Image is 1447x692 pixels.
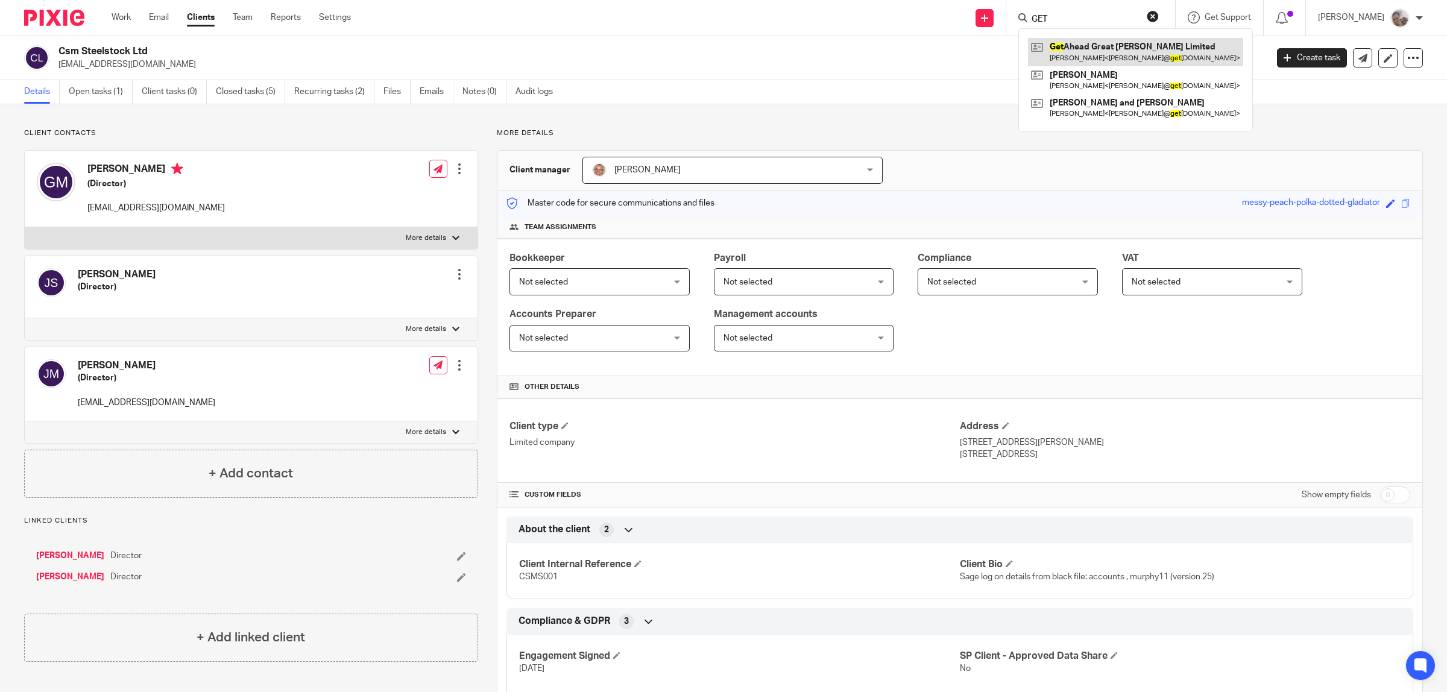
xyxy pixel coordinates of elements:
h5: (Director) [87,178,225,190]
p: Linked clients [24,516,478,526]
span: Not selected [723,278,772,286]
span: 2 [604,524,609,536]
p: More details [406,427,446,437]
span: Management accounts [714,309,818,319]
img: svg%3E [37,268,66,297]
span: [PERSON_NAME] [614,166,681,174]
span: Other details [525,382,579,392]
a: Client tasks (0) [142,80,207,104]
span: Payroll [714,253,746,263]
img: svg%3E [37,359,66,388]
p: Client contacts [24,128,478,138]
a: Recurring tasks (2) [294,80,374,104]
span: [DATE] [519,664,544,673]
span: Team assignments [525,222,596,232]
h5: (Director) [78,281,156,293]
h4: [PERSON_NAME] [78,268,156,281]
label: Show empty fields [1302,489,1371,501]
h4: SP Client - Approved Data Share [960,650,1401,662]
a: Team [233,11,253,24]
span: 3 [624,615,629,628]
span: No [960,664,971,673]
h4: CUSTOM FIELDS [509,490,960,500]
img: me.jpg [1390,8,1410,28]
h4: Engagement Signed [519,650,960,662]
h4: Client type [509,420,960,433]
a: Settings [319,11,351,24]
span: Not selected [927,278,976,286]
a: [PERSON_NAME] [36,571,104,583]
a: Audit logs [515,80,562,104]
p: More details [406,324,446,334]
span: Not selected [519,278,568,286]
span: Not selected [1132,278,1181,286]
span: About the client [519,523,590,536]
h4: + Add contact [209,464,293,483]
p: [EMAIL_ADDRESS][DOMAIN_NAME] [78,397,215,409]
p: More details [406,233,446,243]
a: Clients [187,11,215,24]
img: SJ.jpg [592,163,607,177]
span: Bookkeeper [509,253,565,263]
a: Closed tasks (5) [216,80,285,104]
p: Limited company [509,436,960,448]
a: Files [383,80,411,104]
a: Reports [271,11,301,24]
h5: (Director) [78,372,215,384]
p: [EMAIL_ADDRESS][DOMAIN_NAME] [87,202,225,214]
a: Work [112,11,131,24]
i: Primary [171,163,183,175]
div: messy-peach-polka-dotted-gladiator [1242,197,1380,210]
h4: Address [960,420,1410,433]
h4: Client Internal Reference [519,558,960,571]
a: Details [24,80,60,104]
h4: Client Bio [960,558,1401,571]
img: svg%3E [24,45,49,71]
p: [PERSON_NAME] [1318,11,1384,24]
img: Pixie [24,10,84,26]
h4: [PERSON_NAME] [78,359,215,372]
a: Create task [1277,48,1347,68]
a: Open tasks (1) [69,80,133,104]
input: Search [1030,14,1139,25]
a: Notes (0) [462,80,506,104]
span: Director [110,550,142,562]
h3: Client manager [509,164,570,176]
h4: [PERSON_NAME] [87,163,225,178]
button: Clear [1147,10,1159,22]
span: Compliance & GDPR [519,615,610,628]
a: [PERSON_NAME] [36,550,104,562]
span: VAT [1122,253,1139,263]
span: Compliance [918,253,971,263]
h4: + Add linked client [197,628,305,647]
span: Director [110,571,142,583]
p: Master code for secure communications and files [506,197,714,209]
h2: Csm Steelstock Ltd [58,45,1019,58]
span: CSMS001 [519,573,558,581]
span: Accounts Preparer [509,309,596,319]
span: Sage log on details from black file: accounts , murphy11 (version 25) [960,573,1214,581]
a: Email [149,11,169,24]
p: More details [497,128,1423,138]
span: Not selected [519,334,568,342]
a: Emails [420,80,453,104]
p: [STREET_ADDRESS] [960,448,1410,461]
p: [STREET_ADDRESS][PERSON_NAME] [960,436,1410,448]
img: svg%3E [37,163,75,201]
span: Not selected [723,334,772,342]
span: Get Support [1205,13,1251,22]
p: [EMAIL_ADDRESS][DOMAIN_NAME] [58,58,1259,71]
